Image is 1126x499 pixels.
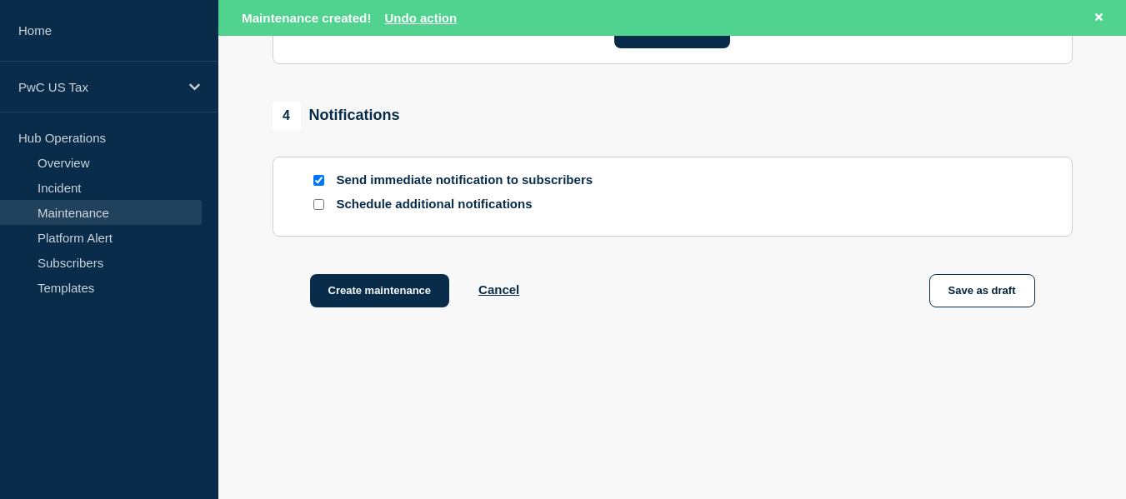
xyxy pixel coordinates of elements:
[313,199,324,210] input: Schedule additional notifications
[337,172,603,188] p: Send immediate notification to subscribers
[929,274,1035,307] button: Save as draft
[242,11,371,25] span: Maintenance created!
[313,175,324,186] input: Send immediate notification to subscribers
[18,80,178,94] p: PwC US Tax
[384,11,457,25] button: Undo action
[310,274,450,307] button: Create maintenance
[273,102,400,130] div: Notifications
[273,102,301,130] span: 4
[478,282,519,297] button: Cancel
[337,197,603,212] p: Schedule additional notifications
